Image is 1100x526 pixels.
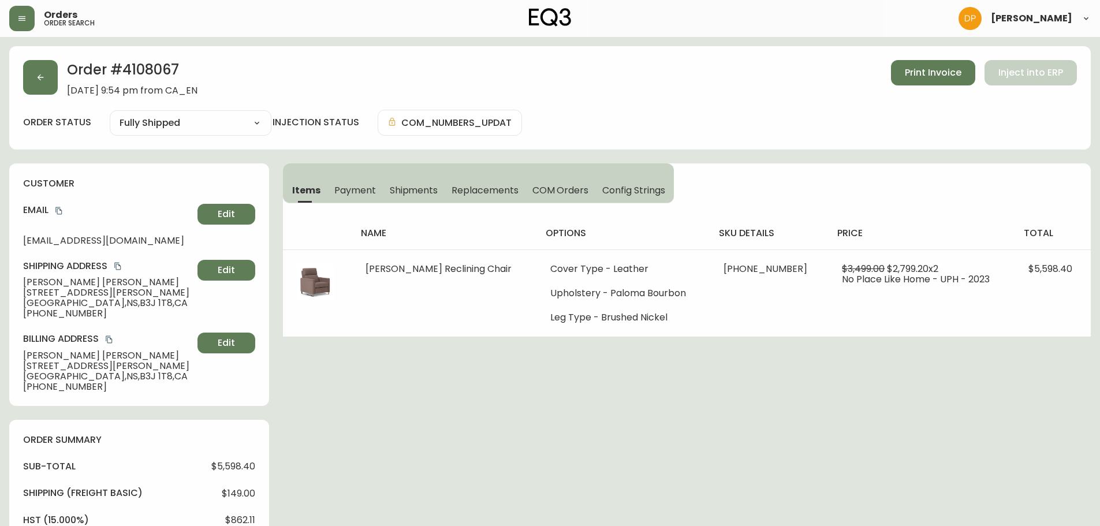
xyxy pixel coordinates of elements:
span: [PHONE_NUMBER] [724,262,807,275]
h4: customer [23,177,255,190]
label: order status [23,116,91,129]
span: COM Orders [532,184,589,196]
span: Orders [44,10,77,20]
button: Print Invoice [891,60,975,85]
span: Shipments [390,184,438,196]
h4: Billing Address [23,333,193,345]
h4: options [546,227,701,240]
h4: price [837,227,1005,240]
span: [PERSON_NAME] [PERSON_NAME] [23,350,193,361]
span: [DATE] 9:54 pm from CA_EN [67,85,197,96]
h4: Shipping Address [23,260,193,273]
button: copy [103,334,115,345]
img: b0154ba12ae69382d64d2f3159806b19 [959,7,982,30]
span: Replacements [452,184,518,196]
img: logo [529,8,572,27]
h5: order search [44,20,95,27]
h2: Order # 4108067 [67,60,197,85]
span: [PHONE_NUMBER] [23,308,193,319]
span: Config Strings [602,184,665,196]
span: [PERSON_NAME] Reclining Chair [366,262,512,275]
h4: name [361,227,527,240]
button: copy [112,260,124,272]
span: Edit [218,264,235,277]
li: Upholstery - Paloma Bourbon [550,288,696,299]
span: $2,799.20 x 2 [887,262,938,275]
span: Print Invoice [905,66,961,79]
h4: injection status [273,116,359,129]
button: Edit [197,260,255,281]
span: $5,598.40 [1028,262,1072,275]
span: $3,499.00 [842,262,885,275]
h4: total [1024,227,1082,240]
h4: sku details [719,227,819,240]
span: [GEOGRAPHIC_DATA] , NS , B3J 1T8 , CA [23,371,193,382]
span: $862.11 [225,515,255,525]
span: $5,598.40 [211,461,255,472]
span: [GEOGRAPHIC_DATA] , NS , B3J 1T8 , CA [23,298,193,308]
span: Edit [218,208,235,221]
span: [PERSON_NAME] [PERSON_NAME] [23,277,193,288]
img: 90c82448-44c7-4da9-acf5-7e9bdd050011.jpg [297,264,334,301]
span: [STREET_ADDRESS][PERSON_NAME] [23,361,193,371]
span: [STREET_ADDRESS][PERSON_NAME] [23,288,193,298]
h4: sub-total [23,460,76,473]
span: Items [292,184,320,196]
h4: Email [23,204,193,217]
button: copy [53,205,65,217]
h4: order summary [23,434,255,446]
span: [PERSON_NAME] [991,14,1072,23]
h4: Shipping ( Freight Basic ) [23,487,143,499]
span: $149.00 [222,488,255,499]
span: [PHONE_NUMBER] [23,382,193,392]
span: No Place Like Home - UPH - 2023 [842,273,990,286]
li: Cover Type - Leather [550,264,696,274]
button: Edit [197,204,255,225]
span: Payment [334,184,376,196]
span: Edit [218,337,235,349]
li: Leg Type - Brushed Nickel [550,312,696,323]
span: [EMAIL_ADDRESS][DOMAIN_NAME] [23,236,193,246]
button: Edit [197,333,255,353]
